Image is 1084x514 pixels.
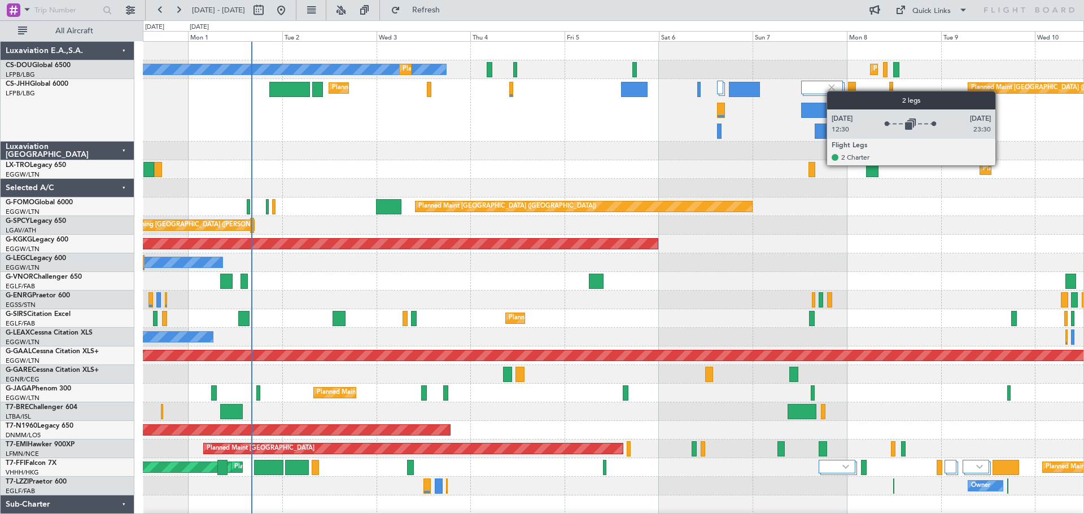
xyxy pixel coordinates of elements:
a: EGGW/LTN [6,357,40,365]
span: G-SIRS [6,311,27,318]
a: EGGW/LTN [6,170,40,179]
a: CS-DOUGlobal 6500 [6,62,71,69]
a: G-ENRGPraetor 600 [6,292,70,299]
span: All Aircraft [29,27,119,35]
div: Mon 8 [847,31,941,41]
span: G-SPCY [6,218,30,225]
div: Planned Maint [GEOGRAPHIC_DATA] ([GEOGRAPHIC_DATA]) [403,61,580,78]
a: G-FOMOGlobal 6000 [6,199,73,206]
span: T7-LZZI [6,478,29,485]
a: LFPB/LBG [6,71,35,79]
div: Sat 6 [659,31,753,41]
span: Refresh [403,6,450,14]
a: T7-BREChallenger 604 [6,404,77,411]
div: Planned Maint [GEOGRAPHIC_DATA] ([GEOGRAPHIC_DATA]) [317,384,495,401]
div: Cleaning [GEOGRAPHIC_DATA] ([PERSON_NAME] Intl) [128,217,287,234]
div: Planned Maint [GEOGRAPHIC_DATA] ([GEOGRAPHIC_DATA]) [418,198,596,215]
a: EGGW/LTN [6,394,40,402]
span: G-LEGC [6,255,30,262]
img: arrow-gray.svg [976,464,983,469]
img: arrow-gray.svg [842,464,849,469]
a: VHHH/HKG [6,468,39,477]
a: EGGW/LTN [6,208,40,216]
a: G-SIRSCitation Excel [6,311,71,318]
a: EGGW/LTN [6,263,40,272]
span: T7-EMI [6,441,28,448]
div: Planned Maint [GEOGRAPHIC_DATA] [207,440,314,457]
a: T7-FFIFalcon 7X [6,460,56,467]
div: Thu 4 [470,31,565,41]
span: T7-BRE [6,404,29,411]
div: Planned Maint Dusseldorf [983,161,1057,178]
span: LX-TRO [6,162,30,169]
a: G-SPCYLegacy 650 [6,218,66,225]
span: CS-DOU [6,62,32,69]
a: LGAV/ATH [6,226,36,235]
span: G-KGKG [6,236,32,243]
span: G-ENRG [6,292,32,299]
a: EGLF/FAB [6,319,35,328]
a: EGGW/LTN [6,338,40,346]
div: Planned Maint [GEOGRAPHIC_DATA] ([GEOGRAPHIC_DATA]) [332,80,510,96]
img: gray-close.svg [827,82,837,93]
div: [DATE] [190,23,209,32]
div: Planned Maint [GEOGRAPHIC_DATA] ([GEOGRAPHIC_DATA] Intl) [234,459,423,476]
input: Trip Number [34,2,99,19]
a: EGLF/FAB [6,282,35,291]
a: LTBA/ISL [6,412,31,421]
span: T7-FFI [6,460,25,467]
a: DNMM/LOS [6,431,41,440]
a: G-VNORChallenger 650 [6,274,82,280]
a: LFMN/NCE [6,450,39,458]
span: [DATE] - [DATE] [192,5,245,15]
span: T7-N1960 [6,423,37,429]
a: LX-TROLegacy 650 [6,162,66,169]
a: G-KGKGLegacy 600 [6,236,68,243]
span: CS-JHH [6,81,30,87]
a: G-GARECessna Citation XLS+ [6,367,99,374]
a: EGGW/LTN [6,245,40,253]
div: Planned Maint [GEOGRAPHIC_DATA] ([GEOGRAPHIC_DATA]) [509,310,687,327]
span: G-GAAL [6,348,32,355]
div: Fri 5 [565,31,659,41]
button: Refresh [386,1,453,19]
span: G-LEAX [6,330,30,336]
div: Sun 7 [753,31,847,41]
a: EGLF/FAB [6,487,35,495]
a: T7-LZZIPraetor 600 [6,478,67,485]
span: G-FOMO [6,199,34,206]
div: [DATE] [145,23,164,32]
div: Tue 9 [941,31,1035,41]
div: Planned Maint [GEOGRAPHIC_DATA] ([GEOGRAPHIC_DATA]) [873,61,1051,78]
a: EGNR/CEG [6,375,40,384]
div: Mon 1 [188,31,282,41]
a: CS-JHHGlobal 6000 [6,81,68,87]
div: Owner [971,477,990,494]
div: Tue 2 [282,31,377,41]
a: G-LEAXCessna Citation XLS [6,330,93,336]
a: G-LEGCLegacy 600 [6,255,66,262]
a: T7-N1960Legacy 650 [6,423,73,429]
a: EGSS/STN [6,301,36,309]
div: Quick Links [912,6,951,17]
a: G-GAALCessna Citation XLS+ [6,348,99,355]
span: G-GARE [6,367,32,374]
a: G-JAGAPhenom 300 [6,385,71,392]
span: G-VNOR [6,274,33,280]
button: All Aircraft [12,22,123,40]
div: Wed 3 [377,31,471,41]
span: G-JAGA [6,385,32,392]
button: Quick Links [890,1,973,19]
a: LFPB/LBG [6,89,35,98]
a: T7-EMIHawker 900XP [6,441,75,448]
